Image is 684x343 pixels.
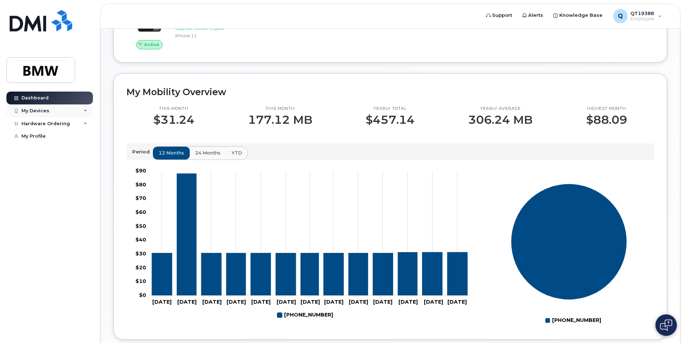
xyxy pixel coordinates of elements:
[135,250,146,257] tspan: $30
[144,41,159,48] span: Active
[135,236,146,243] tspan: $40
[202,299,222,305] tspan: [DATE]
[608,9,667,23] div: QT19388
[301,299,320,305] tspan: [DATE]
[139,292,146,298] tspan: $0
[232,150,242,156] span: YTD
[528,12,543,19] span: Alerts
[366,113,415,126] p: $457.14
[277,299,296,305] tspan: [DATE]
[209,25,224,31] span: Eligible
[135,195,146,201] tspan: $70
[447,299,467,305] tspan: [DATE]
[175,33,249,39] div: iPhone 11
[366,106,415,112] p: Yearly total
[277,309,333,321] g: Legend
[132,148,153,155] p: Period
[373,299,392,305] tspan: [DATE]
[177,299,197,305] tspan: [DATE]
[152,299,172,305] tspan: [DATE]
[511,183,627,326] g: Chart
[153,106,194,112] p: This month
[511,183,627,300] g: Series
[135,167,146,174] tspan: $90
[517,8,548,23] a: Alerts
[135,278,146,284] tspan: $10
[277,309,333,321] g: 864-386-3142
[227,299,246,305] tspan: [DATE]
[195,150,220,156] span: 24 months
[153,113,194,126] p: $31.24
[127,87,654,97] h2: My Mobility Overview
[248,106,312,112] p: This month
[468,113,532,126] p: 306.24 MB
[135,222,146,229] tspan: $50
[175,25,208,31] span: Upgrade Status:
[492,12,512,19] span: Support
[135,264,146,270] tspan: $20
[481,8,517,23] a: Support
[660,319,672,331] img: Open chat
[251,299,271,305] tspan: [DATE]
[586,113,627,126] p: $88.09
[248,113,312,126] p: 177.12 MB
[618,12,623,20] span: Q
[559,12,603,19] span: Knowledge Base
[548,8,608,23] a: Knowledge Base
[468,106,532,112] p: Yearly average
[135,167,470,321] g: Chart
[398,299,418,305] tspan: [DATE]
[545,314,601,327] g: Legend
[424,299,443,305] tspan: [DATE]
[324,299,343,305] tspan: [DATE]
[586,106,627,112] p: Highest month
[135,181,146,187] tspan: $80
[630,16,654,22] span: Employee
[349,299,368,305] tspan: [DATE]
[630,10,654,16] span: QT19388
[135,209,146,215] tspan: $60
